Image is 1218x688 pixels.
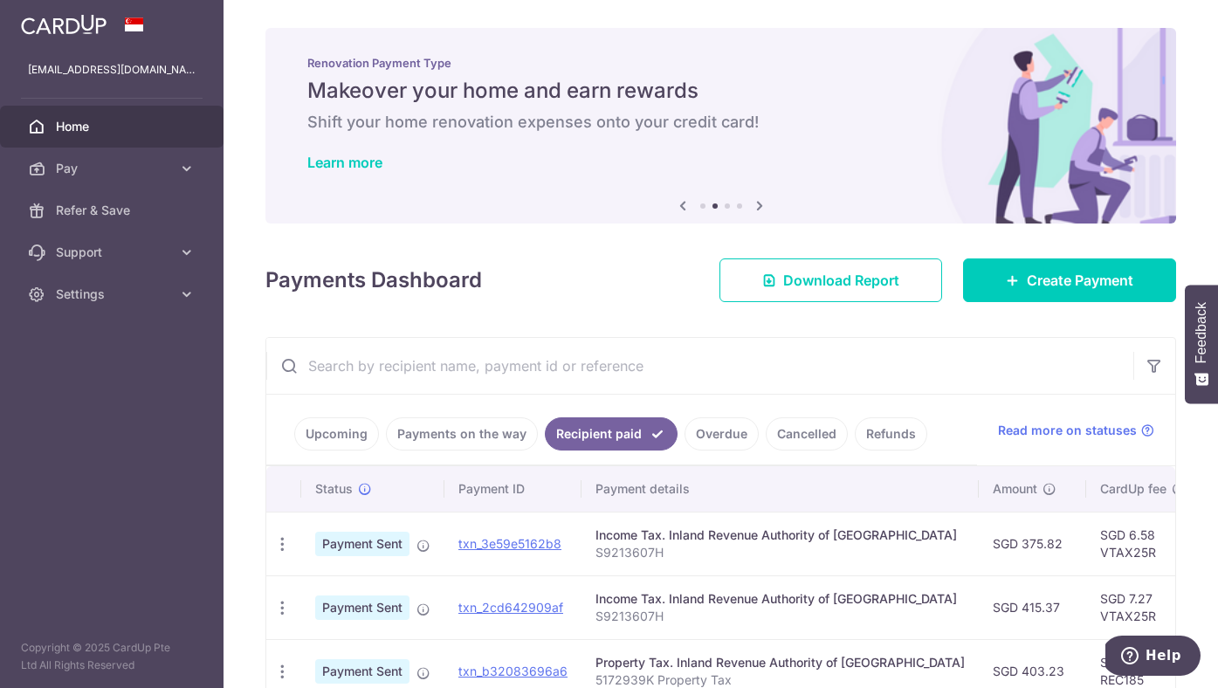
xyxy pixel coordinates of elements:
[458,536,561,551] a: txn_3e59e5162b8
[56,286,171,303] span: Settings
[21,14,107,35] img: CardUp
[444,466,581,512] th: Payment ID
[993,480,1037,498] span: Amount
[545,417,678,451] a: Recipient paid
[998,422,1137,439] span: Read more on statuses
[685,417,759,451] a: Overdue
[855,417,927,451] a: Refunds
[315,659,409,684] span: Payment Sent
[458,664,568,678] a: txn_b32083696a6
[458,600,563,615] a: txn_2cd642909af
[1185,285,1218,403] button: Feedback - Show survey
[783,270,899,291] span: Download Report
[307,77,1134,105] h5: Makeover your home and earn rewards
[315,532,409,556] span: Payment Sent
[266,338,1133,394] input: Search by recipient name, payment id or reference
[1086,575,1200,639] td: SGD 7.27 VTAX25R
[766,417,848,451] a: Cancelled
[315,595,409,620] span: Payment Sent
[307,154,382,171] a: Learn more
[56,160,171,177] span: Pay
[265,28,1176,224] img: Renovation banner
[56,244,171,261] span: Support
[595,654,965,671] div: Property Tax. Inland Revenue Authority of [GEOGRAPHIC_DATA]
[1105,636,1201,679] iframe: Opens a widget where you can find more information
[307,112,1134,133] h6: Shift your home renovation expenses onto your credit card!
[998,422,1154,439] a: Read more on statuses
[979,575,1086,639] td: SGD 415.37
[595,544,965,561] p: S9213607H
[1194,302,1209,363] span: Feedback
[595,526,965,544] div: Income Tax. Inland Revenue Authority of [GEOGRAPHIC_DATA]
[963,258,1176,302] a: Create Payment
[386,417,538,451] a: Payments on the way
[979,512,1086,575] td: SGD 375.82
[56,118,171,135] span: Home
[581,466,979,512] th: Payment details
[1027,270,1133,291] span: Create Payment
[315,480,353,498] span: Status
[595,590,965,608] div: Income Tax. Inland Revenue Authority of [GEOGRAPHIC_DATA]
[28,61,196,79] p: [EMAIL_ADDRESS][DOMAIN_NAME]
[294,417,379,451] a: Upcoming
[719,258,942,302] a: Download Report
[265,265,482,296] h4: Payments Dashboard
[307,56,1134,70] p: Renovation Payment Type
[56,202,171,219] span: Refer & Save
[1100,480,1166,498] span: CardUp fee
[595,608,965,625] p: S9213607H
[1086,512,1200,575] td: SGD 6.58 VTAX25R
